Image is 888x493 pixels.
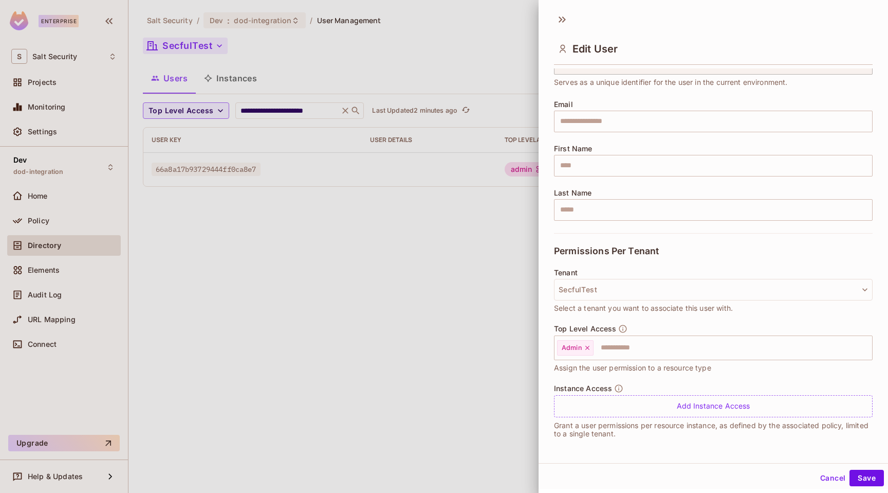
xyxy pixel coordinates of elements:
span: Instance Access [554,384,612,393]
div: Admin [557,340,594,356]
span: Permissions Per Tenant [554,246,659,256]
button: Open [867,346,869,348]
span: First Name [554,145,593,153]
button: SecfulTest [554,279,873,301]
span: Select a tenant you want to associate this user with. [554,303,733,314]
span: Last Name [554,189,591,197]
span: Admin [562,344,582,352]
button: Save [849,470,884,486]
p: Grant a user permissions per resource instance, as defined by the associated policy, limited to a... [554,421,873,438]
span: Serves as a unique identifier for the user in the current environment. [554,77,788,88]
button: Cancel [816,470,849,486]
span: Assign the user permission to a resource type [554,362,711,374]
span: Top Level Access [554,325,616,333]
span: Email [554,100,573,109]
span: Tenant [554,269,578,277]
div: Add Instance Access [554,395,873,417]
span: Edit User [572,43,618,55]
